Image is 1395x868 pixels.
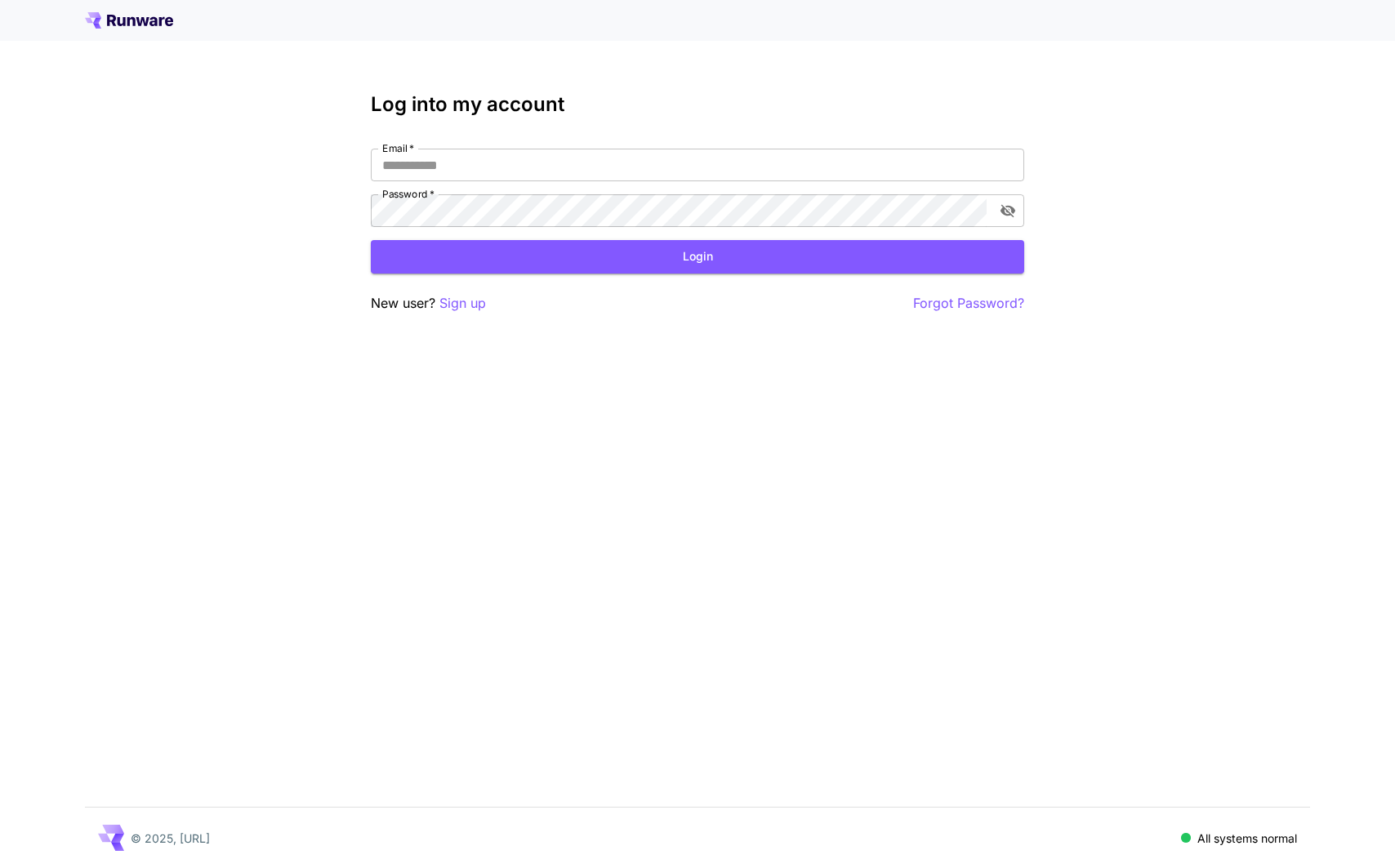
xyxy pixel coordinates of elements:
p: New user? [371,293,486,314]
label: Email [382,141,414,155]
button: toggle password visibility [993,196,1023,225]
button: Login [371,240,1024,274]
button: Sign up [439,293,486,314]
p: All systems normal [1197,830,1297,847]
p: © 2025, [URL] [131,830,210,847]
h3: Log into my account [371,93,1024,116]
button: Forgot Password? [913,293,1024,314]
label: Password [382,187,435,201]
